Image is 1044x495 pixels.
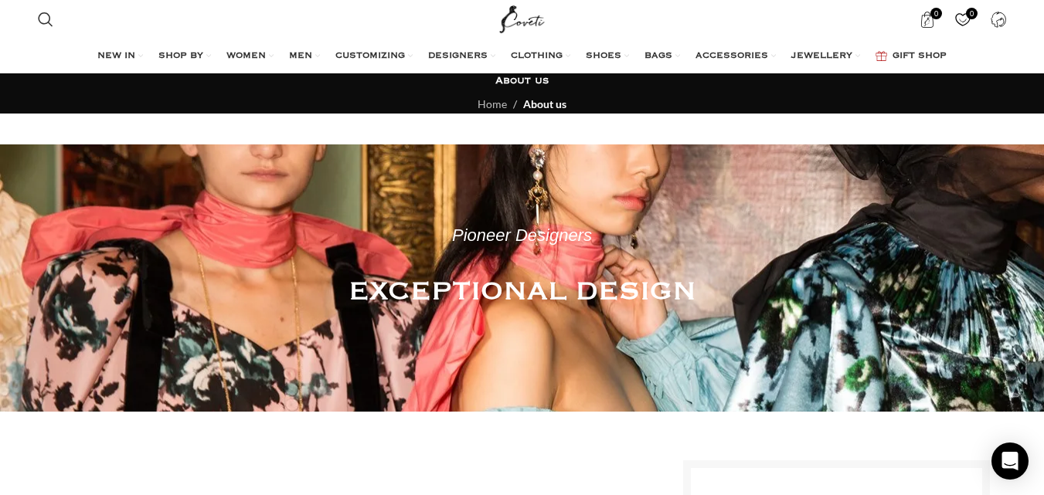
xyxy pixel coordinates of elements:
[478,97,507,110] a: Home
[97,50,135,63] span: NEW IN
[876,41,947,72] a: GIFT SHOP
[586,41,629,72] a: SHOES
[911,4,943,35] a: 0
[947,4,978,35] a: 0
[966,8,978,19] span: 0
[523,97,566,110] span: About us
[586,50,621,63] span: SHOES
[876,51,887,61] img: GiftBag
[791,41,860,72] a: JEWELLERY
[226,50,266,63] span: WOMEN
[644,50,672,63] span: BAGS
[495,74,549,88] h1: About us
[335,41,413,72] a: CUSTOMIZING
[644,41,680,72] a: BAGS
[428,41,495,72] a: DESIGNERS
[158,50,203,63] span: SHOP BY
[893,50,947,63] span: GIFT SHOP
[349,273,696,311] h4: EXCEPTIONAL DESIGN
[791,50,852,63] span: JEWELLERY
[511,41,570,72] a: CLOTHING
[991,442,1029,480] div: Open Intercom Messenger
[496,12,548,25] a: Site logo
[289,50,312,63] span: MEN
[226,41,274,72] a: WOMEN
[695,50,768,63] span: ACCESSORIES
[97,41,143,72] a: NEW IN
[30,4,61,35] a: Search
[695,41,776,72] a: ACCESSORIES
[428,50,488,63] span: DESIGNERS
[452,225,592,245] em: Pioneer Designers
[511,50,563,63] span: CLOTHING
[158,41,211,72] a: SHOP BY
[930,8,942,19] span: 0
[289,41,320,72] a: MEN
[335,50,405,63] span: CUSTOMIZING
[947,4,978,35] div: My Wishlist
[30,41,1014,72] div: Main navigation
